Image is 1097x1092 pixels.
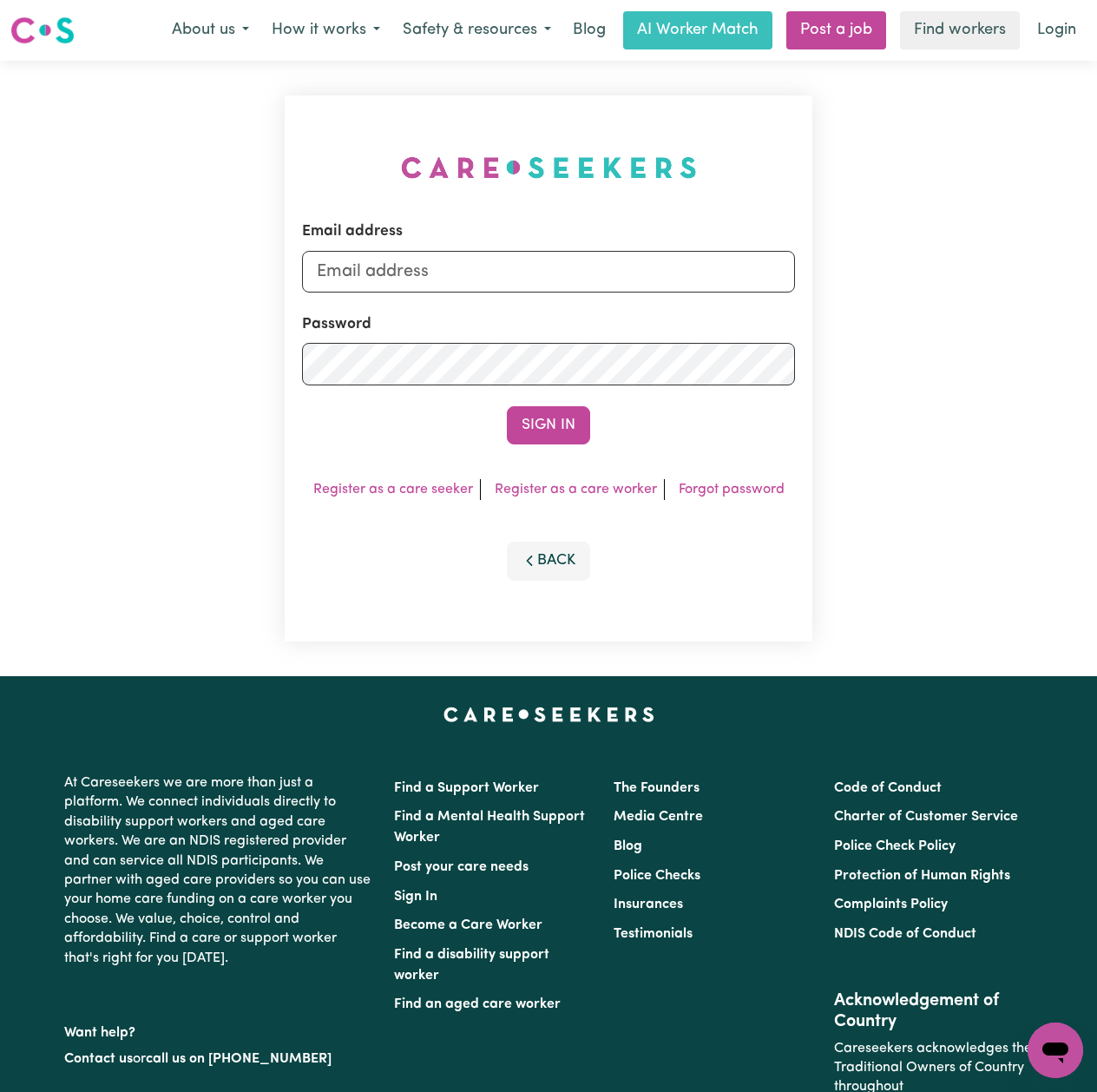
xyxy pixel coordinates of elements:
a: Forgot password [679,483,785,497]
a: NDIS Code of Conduct [834,927,976,941]
a: Police Check Policy [834,839,956,853]
input: Email address [302,251,795,293]
label: Password [302,313,371,336]
button: Sign In [507,406,590,444]
a: Careseekers home page [443,707,654,721]
a: Testimonials [614,927,693,941]
p: Want help? [64,1016,373,1043]
a: Sign In [394,890,437,904]
a: call us on [PHONE_NUMBER] [146,1052,332,1066]
a: Find a Support Worker [394,781,539,795]
a: Become a Care Worker [394,918,542,932]
a: Blog [614,839,642,853]
button: How it works [260,12,391,49]
a: Complaints Policy [834,898,948,911]
button: About us [161,12,260,49]
a: Register as a care seeker [313,483,473,497]
img: Careseekers logo [10,15,75,46]
a: Contact us [64,1052,133,1066]
label: Email address [302,220,403,243]
a: Blog [562,11,616,49]
a: The Founders [614,781,700,795]
a: Careseekers logo [10,10,75,50]
a: Find workers [900,11,1020,49]
a: Post a job [786,11,886,49]
a: Find a disability support worker [394,948,549,983]
a: Find an aged care worker [394,997,561,1011]
a: Police Checks [614,869,700,883]
a: Register as a care worker [495,483,657,497]
iframe: Button to launch messaging window [1028,1023,1083,1078]
p: or [64,1043,373,1076]
a: Insurances [614,898,683,911]
button: Safety & resources [391,12,562,49]
p: At Careseekers we are more than just a platform. We connect individuals directly to disability su... [64,766,373,975]
a: Protection of Human Rights [834,869,1010,883]
a: Login [1027,11,1087,49]
a: Media Centre [614,810,703,824]
a: Charter of Customer Service [834,810,1018,824]
button: Back [507,542,590,580]
h2: Acknowledgement of Country [834,990,1033,1032]
a: Code of Conduct [834,781,942,795]
a: Find a Mental Health Support Worker [394,810,585,845]
a: Post your care needs [394,860,529,874]
a: AI Worker Match [623,11,772,49]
